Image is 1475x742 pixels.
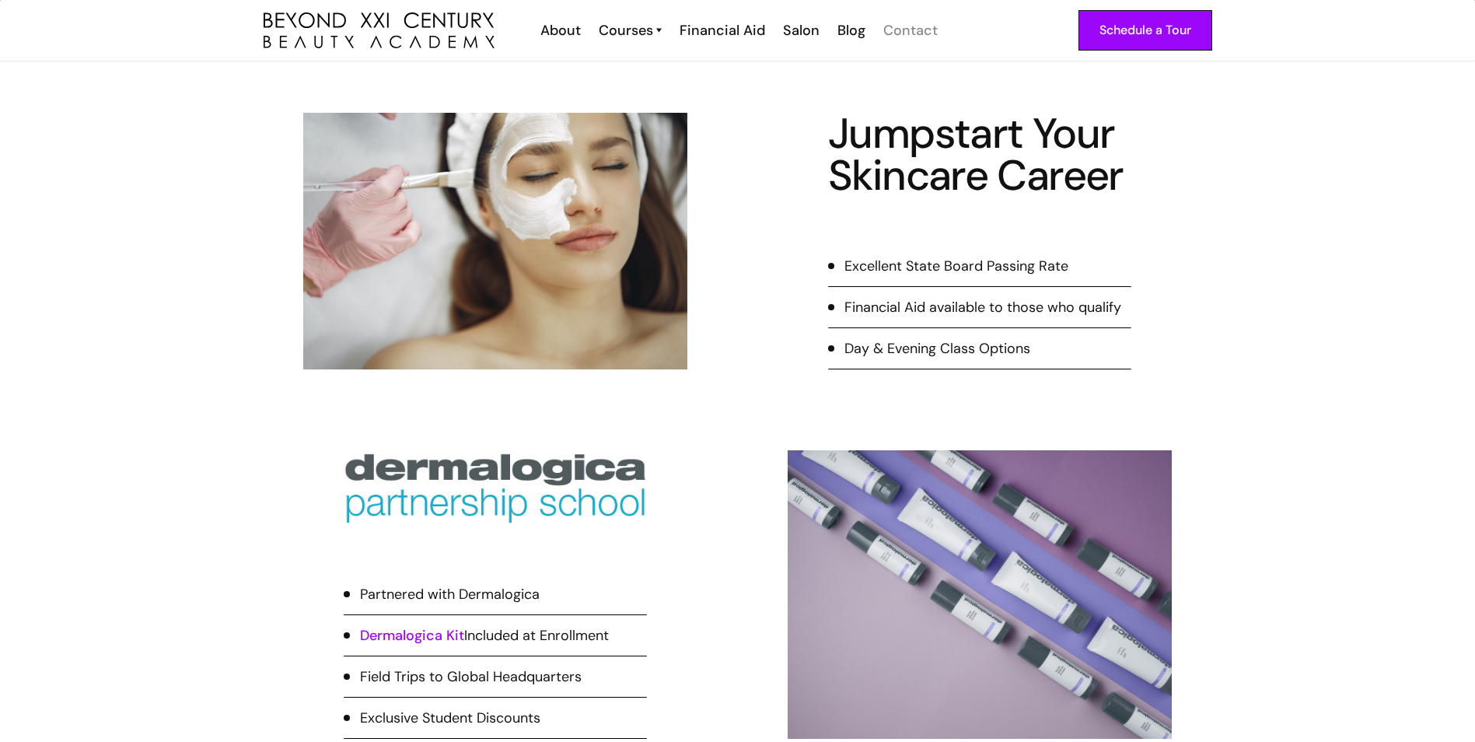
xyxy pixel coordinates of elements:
[773,20,827,40] a: Salon
[680,20,765,40] div: Financial Aid
[827,20,873,40] a: Blog
[360,625,609,646] div: Included at Enrollment
[530,20,589,40] a: About
[599,20,653,40] div: Courses
[669,20,773,40] a: Financial Aid
[1078,10,1212,51] a: Schedule a Tour
[828,113,1131,197] h4: Jumpstart Your Skincare Career
[883,20,938,40] div: Contact
[788,450,1172,739] img: Dermalogica products purple
[837,20,865,40] div: Blog
[844,297,1121,317] div: Financial Aid available to those who qualify
[599,20,662,40] a: Courses
[783,20,820,40] div: Salon
[360,626,464,645] a: Dermalogica Kit
[303,113,687,369] img: facial application
[344,450,647,524] img: dermalogica partnership school
[264,12,495,49] img: beyond 21st century beauty academy logo
[844,256,1068,276] div: Excellent State Board Passing Rate
[360,708,540,728] div: Exclusive Student Discounts
[264,12,495,49] a: home
[873,20,945,40] a: Contact
[360,584,540,604] div: Partnered with Dermalogica
[540,20,581,40] div: About
[360,667,582,687] div: Field Trips to Global Headquarters
[844,338,1030,359] div: Day & Evening Class Options
[1099,20,1191,40] div: Schedule a Tour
